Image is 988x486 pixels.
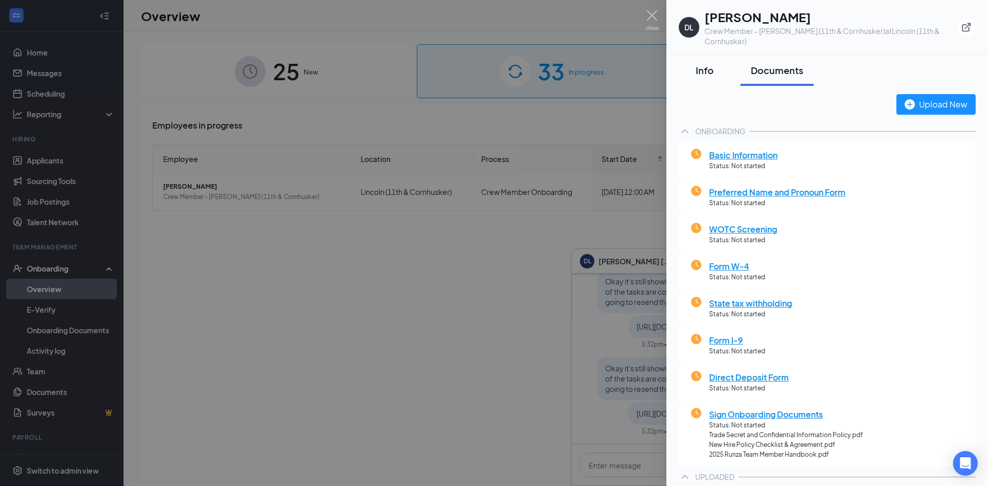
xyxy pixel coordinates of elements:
span: 2025 Runza Team Member Handbook.pdf [709,450,863,460]
button: ExternalLink [957,18,976,37]
div: UPLOADED [695,472,734,482]
span: State tax withholding [709,297,792,310]
div: ONBOARDING [695,126,746,136]
div: Open Intercom Messenger [953,451,978,476]
div: Documents [751,64,803,77]
span: Status: Not started [709,236,777,245]
h1: [PERSON_NAME] [704,8,957,26]
span: Form W-4 [709,260,765,273]
span: Status: Not started [709,273,765,282]
span: Trade Secret and Confidential Information Policy.pdf [709,430,863,440]
span: Basic Information [709,149,778,161]
span: Direct Deposit Form [709,371,789,384]
span: New Hire Policy Checklist & Agreement.pdf [709,440,863,450]
div: Upload New [905,98,967,111]
div: DL [684,22,694,32]
span: Status: Not started [709,199,845,208]
span: Status: Not started [709,310,792,319]
span: Status: Not started [709,384,789,393]
svg: ChevronUp [679,125,691,137]
span: Status: Not started [709,161,778,171]
span: Form I-9 [709,334,765,347]
button: Upload New [896,94,976,115]
div: Crew Member - [PERSON_NAME] (11th & Cornhusker) at Lincoln (11th & Cornhusker) [704,26,957,46]
span: Status: Not started [709,347,765,356]
span: Preferred Name and Pronoun Form [709,186,845,199]
span: Status: Not started [709,421,863,430]
svg: ExternalLink [961,22,972,32]
span: WOTC Screening [709,223,777,236]
svg: ChevronUp [679,471,691,483]
span: Sign Onboarding Documents [709,408,863,421]
div: Info [689,64,720,77]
